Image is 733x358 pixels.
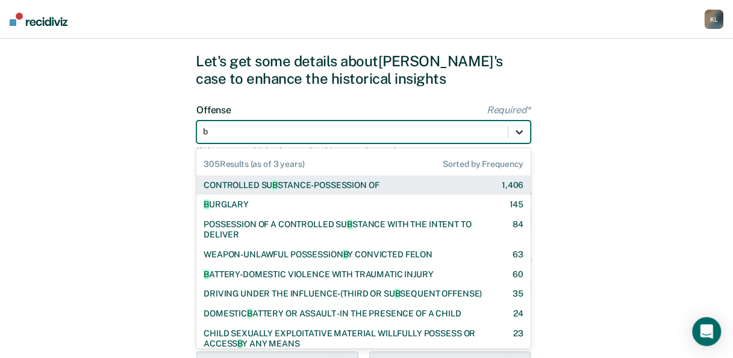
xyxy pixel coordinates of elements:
[247,309,252,318] span: B
[204,159,304,169] span: 305 Results (as of 3 years)
[196,52,537,87] div: Let's get some details about [PERSON_NAME]'s case to enhance the historical insights
[395,289,400,298] span: B
[204,199,209,209] span: B
[10,13,67,26] img: Recidiviz
[204,219,491,240] div: POSSESSION OF A CONTROLLED SU STANCE WITH THE INTENT TO DELIVER
[502,180,523,190] div: 1,406
[204,328,492,349] div: CHILD SEXUALLY EXPLOITATIVE MATERIAL WILLFULLY POSSESS OR ACCESS Y ANY MEANS
[692,317,721,346] div: Open Intercom Messenger
[204,250,432,260] div: WEAPON-UNLAWFUL POSSESSION Y CONVICTED FELON
[443,159,523,169] span: Sorted by Frequency
[704,10,723,29] button: KL
[513,250,523,260] div: 63
[513,309,523,319] div: 24
[343,250,348,259] span: B
[196,146,531,156] div: If there are multiple charges for this case, choose the most severe
[486,104,531,116] span: Required*
[237,339,242,348] span: B
[513,328,523,349] div: 23
[204,309,461,319] div: DOMESTIC ATTERY OR ASSAULT -IN THE PRESENCE OF A CHILD
[204,269,209,279] span: B
[204,199,249,210] div: URGLARY
[196,104,531,116] label: Offense
[347,219,352,229] span: B
[272,180,278,190] span: B
[513,219,523,240] div: 84
[704,10,723,29] div: K L
[204,289,482,299] div: DRIVING UNDER THE INFLUENCE-(THIRD OR SU SEQUENT OFFENSE)
[204,269,433,280] div: ATTERY-DOMESTIC VIOLENCE WITH TRAUMATIC INJURY
[204,180,379,190] div: CONTROLLED SU STANCE-POSSESSION OF
[509,199,523,210] div: 145
[513,269,523,280] div: 60
[513,289,523,299] div: 35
